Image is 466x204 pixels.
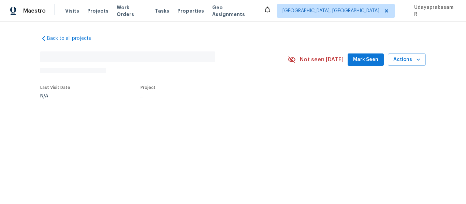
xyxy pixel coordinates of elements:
span: Mark Seen [353,56,378,64]
div: ... [141,94,272,98]
span: Visits [65,7,79,14]
span: Projects [87,7,108,14]
span: Not seen [DATE] [300,56,344,63]
span: Actions [393,56,420,64]
span: Project [141,85,156,90]
span: [GEOGRAPHIC_DATA], [GEOGRAPHIC_DATA] [282,7,379,14]
span: Geo Assignments [212,4,255,18]
span: Last Visit Date [40,85,70,90]
span: Udayaprakasam R [411,4,456,18]
span: Properties [177,7,204,14]
span: Work Orders [117,4,147,18]
span: Tasks [155,9,169,13]
a: Back to all projects [40,35,106,42]
button: Actions [388,53,426,66]
button: Mark Seen [348,53,384,66]
div: N/A [40,94,70,98]
span: Maestro [23,7,46,14]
